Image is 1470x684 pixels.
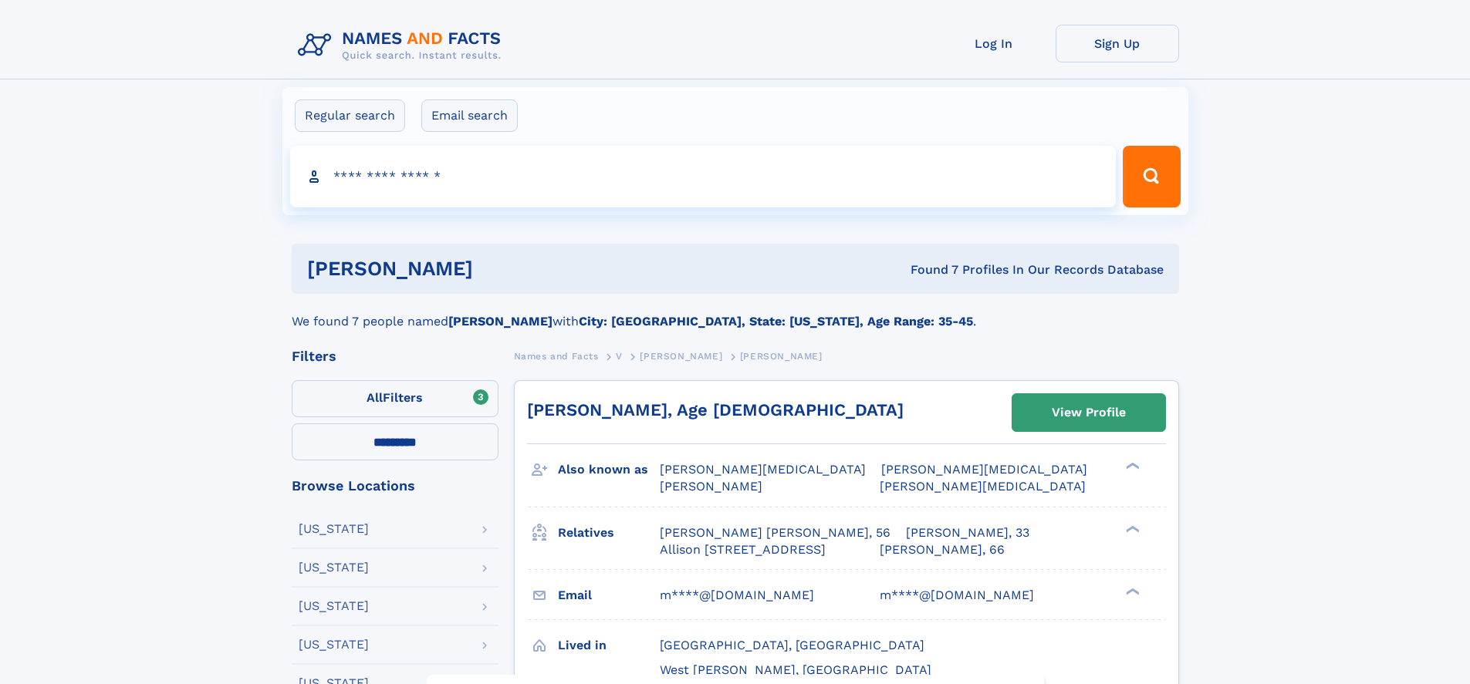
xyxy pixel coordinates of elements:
[660,638,924,652] span: [GEOGRAPHIC_DATA], [GEOGRAPHIC_DATA]
[307,259,692,278] h1: [PERSON_NAME]
[660,462,866,477] span: [PERSON_NAME][MEDICAL_DATA]
[880,479,1086,494] span: [PERSON_NAME][MEDICAL_DATA]
[1052,395,1126,430] div: View Profile
[292,380,498,417] label: Filters
[290,146,1117,207] input: search input
[579,314,973,329] b: City: [GEOGRAPHIC_DATA], State: [US_STATE], Age Range: 35-45
[299,561,369,574] div: [US_STATE]
[616,351,623,362] span: V
[1122,524,1141,534] div: ❯
[932,25,1056,62] a: Log In
[1123,146,1180,207] button: Search Button
[1012,394,1165,431] a: View Profile
[292,294,1179,331] div: We found 7 people named with .
[881,462,1087,477] span: [PERSON_NAME][MEDICAL_DATA]
[367,390,383,405] span: All
[421,99,518,132] label: Email search
[906,524,1029,541] a: [PERSON_NAME], 33
[292,25,514,66] img: Logo Names and Facts
[660,541,826,558] a: Allison [STREET_ADDRESS]
[558,520,660,546] h3: Relatives
[527,400,904,419] a: [PERSON_NAME], Age [DEMOGRAPHIC_DATA]
[640,351,722,362] span: [PERSON_NAME]
[558,457,660,483] h3: Also known as
[660,524,890,541] a: [PERSON_NAME] [PERSON_NAME], 56
[448,314,553,329] b: [PERSON_NAME]
[691,261,1164,278] div: Found 7 Profiles In Our Records Database
[660,479,762,494] span: [PERSON_NAME]
[1056,25,1179,62] a: Sign Up
[299,523,369,535] div: [US_STATE]
[1122,461,1141,471] div: ❯
[292,479,498,493] div: Browse Locations
[299,600,369,612] div: [US_STATE]
[558,632,660,659] h3: Lived in
[880,541,1005,558] a: [PERSON_NAME], 66
[558,582,660,608] h3: Email
[616,346,623,366] a: V
[740,351,823,362] span: [PERSON_NAME]
[660,662,931,677] span: West [PERSON_NAME], [GEOGRAPHIC_DATA]
[514,346,599,366] a: Names and Facts
[640,346,722,366] a: [PERSON_NAME]
[1122,586,1141,596] div: ❯
[299,639,369,651] div: [US_STATE]
[295,99,405,132] label: Regular search
[292,349,498,363] div: Filters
